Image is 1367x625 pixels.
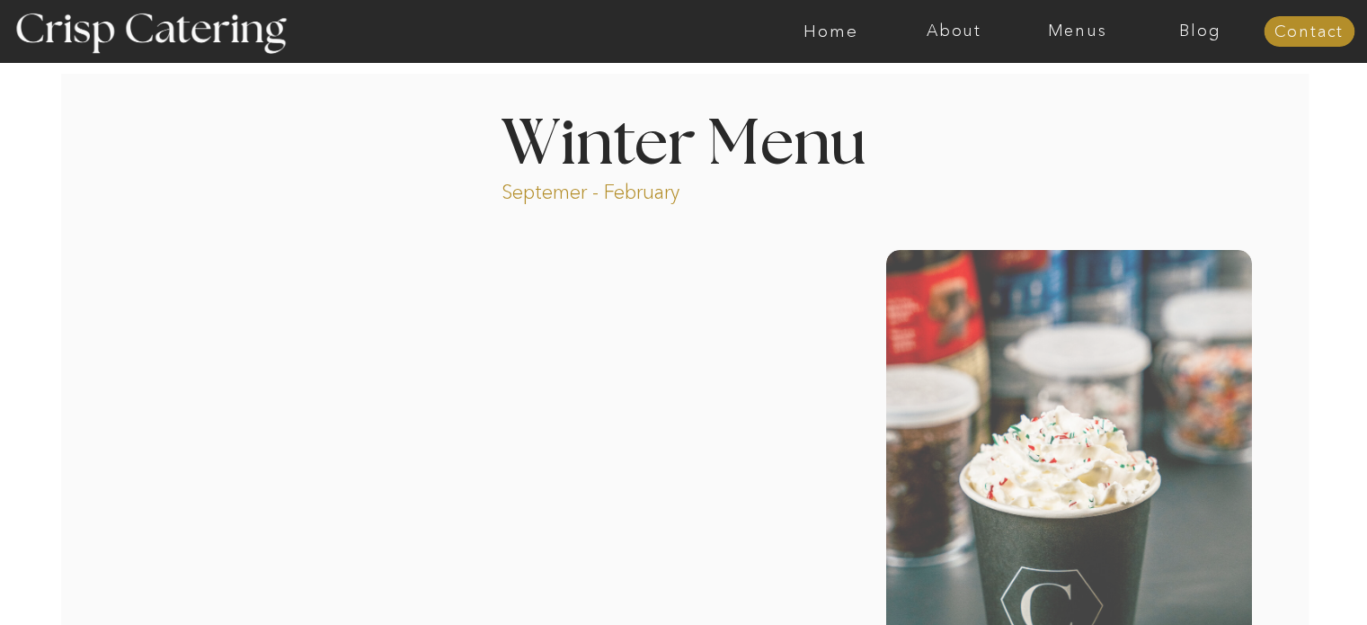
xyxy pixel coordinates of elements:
[502,179,749,200] p: Septemer - February
[1264,23,1354,41] a: Contact
[1139,22,1262,40] a: Blog
[892,22,1016,40] a: About
[769,22,892,40] a: Home
[1016,22,1139,40] a: Menus
[434,113,934,166] h1: Winter Menu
